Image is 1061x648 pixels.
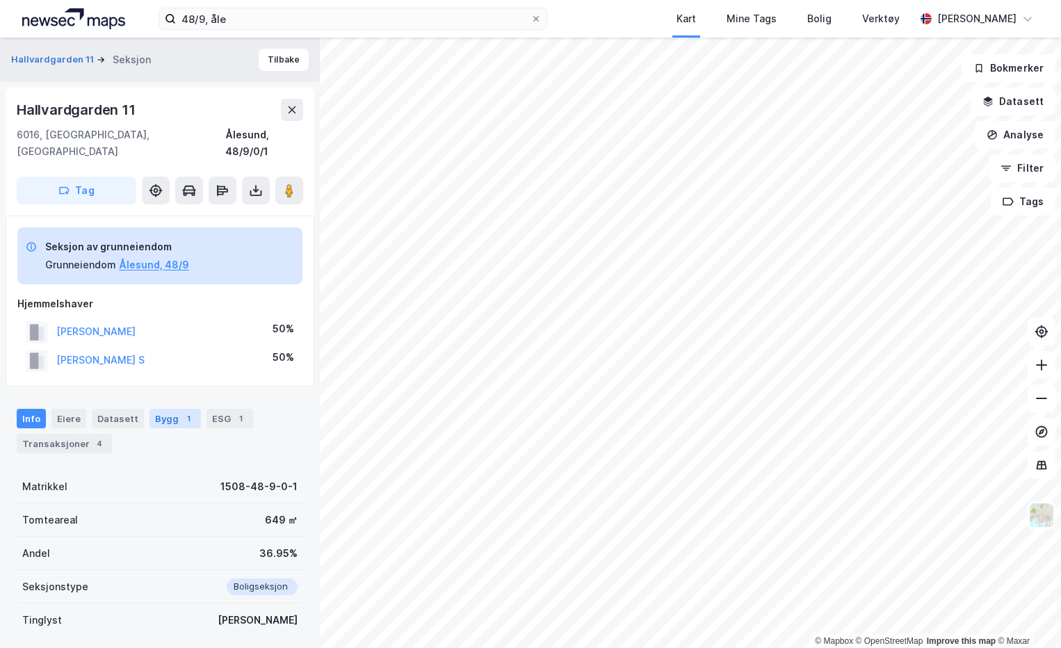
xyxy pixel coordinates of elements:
button: Filter [989,154,1055,182]
button: Tag [17,177,136,204]
div: [PERSON_NAME] [218,612,298,629]
div: Verktøy [862,10,900,27]
div: Ålesund, 48/9/0/1 [225,127,303,160]
div: Matrikkel [22,478,67,495]
div: 649 ㎡ [265,512,298,528]
a: OpenStreetMap [856,636,923,646]
img: Z [1028,502,1055,528]
a: Mapbox [815,636,853,646]
a: Improve this map [927,636,996,646]
div: Andel [22,545,50,562]
button: Hallvardgarden 11 [11,53,97,67]
div: Datasett [92,409,144,428]
div: Seksjonstype [22,578,88,595]
div: Transaksjoner [17,434,112,453]
div: Bygg [149,409,201,428]
div: Seksjon [113,51,151,68]
button: Tags [991,188,1055,216]
div: Kontrollprogram for chat [991,581,1061,648]
input: Søk på adresse, matrikkel, gårdeiere, leietakere eller personer [176,8,530,29]
div: 50% [273,349,294,366]
div: Tomteareal [22,512,78,528]
div: Mine Tags [727,10,777,27]
div: Bolig [807,10,832,27]
div: 1 [181,412,195,426]
div: [PERSON_NAME] [937,10,1017,27]
div: 50% [273,321,294,337]
div: 6016, [GEOGRAPHIC_DATA], [GEOGRAPHIC_DATA] [17,127,225,160]
button: Ålesund, 48/9 [119,257,189,273]
div: Eiere [51,409,86,428]
button: Tilbake [259,49,309,71]
iframe: Chat Widget [991,581,1061,648]
div: Hallvardgarden 11 [17,99,138,121]
div: 4 [92,437,106,451]
div: Seksjon av grunneiendom [45,238,189,255]
div: Info [17,409,46,428]
button: Analyse [975,121,1055,149]
button: Datasett [971,88,1055,115]
div: Tinglyst [22,612,62,629]
div: Grunneiendom [45,257,116,273]
button: Bokmerker [962,54,1055,82]
img: logo.a4113a55bc3d86da70a041830d287a7e.svg [22,8,125,29]
div: ESG [206,409,253,428]
div: 1 [234,412,248,426]
div: Hjemmelshaver [17,295,302,312]
div: Kart [677,10,696,27]
div: 36.95% [259,545,298,562]
div: 1508-48-9-0-1 [220,478,298,495]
